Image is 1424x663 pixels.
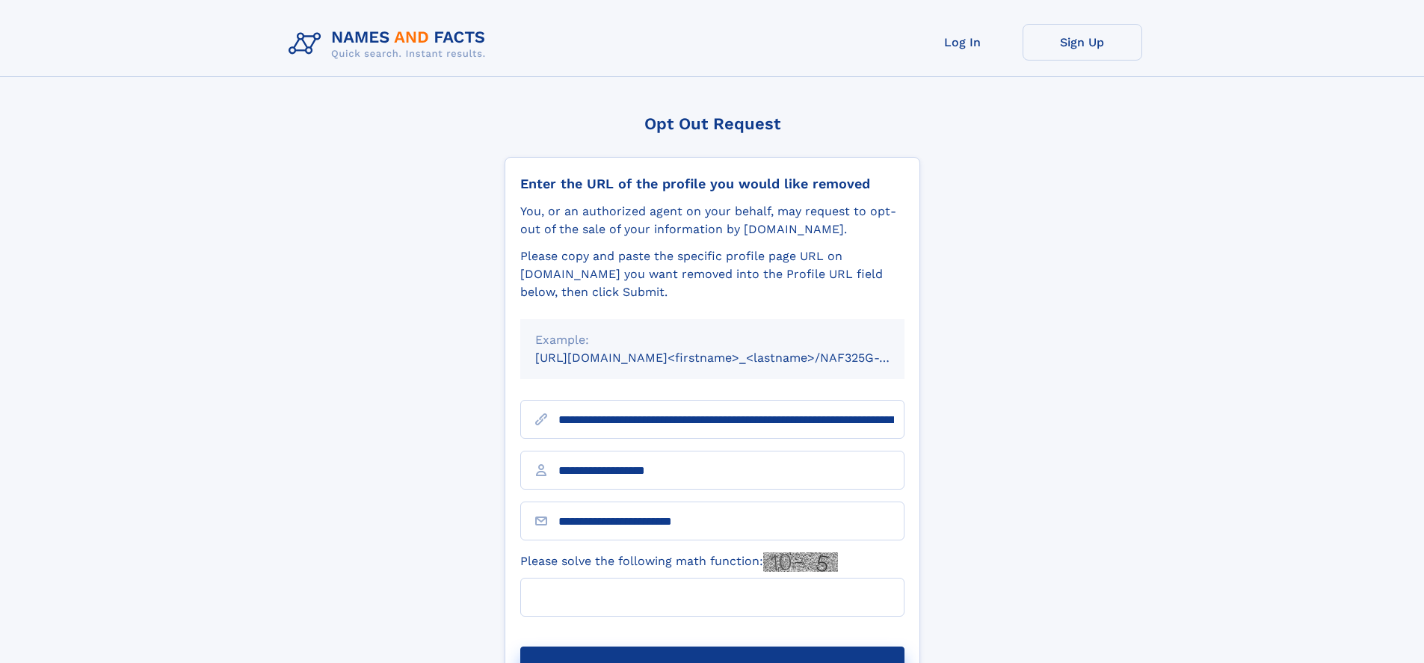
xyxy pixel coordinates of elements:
a: Sign Up [1023,24,1142,61]
label: Please solve the following math function: [520,552,838,572]
div: Example: [535,331,890,349]
div: Opt Out Request [505,114,920,133]
img: Logo Names and Facts [283,24,498,64]
a: Log In [903,24,1023,61]
div: Enter the URL of the profile you would like removed [520,176,904,192]
small: [URL][DOMAIN_NAME]<firstname>_<lastname>/NAF325G-xxxxxxxx [535,351,933,365]
div: Please copy and paste the specific profile page URL on [DOMAIN_NAME] you want removed into the Pr... [520,247,904,301]
div: You, or an authorized agent on your behalf, may request to opt-out of the sale of your informatio... [520,203,904,238]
